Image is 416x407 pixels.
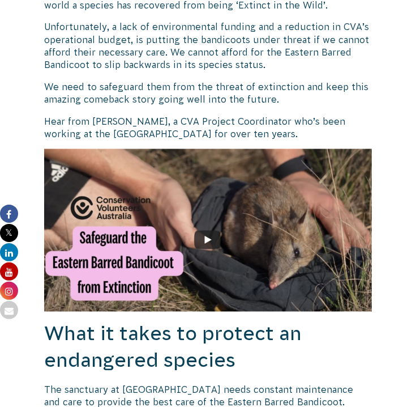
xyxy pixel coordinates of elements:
[44,321,372,375] h2: What it takes to protect an endangered species
[44,20,372,71] p: . We cannot afford for the Eastern Barred Bandicoot to slip backwards in its species status.
[44,22,369,57] span: Unfortunately, a lack of environmental funding and a reduction in CVA’s operational budget, is pu...
[44,115,372,141] p: Hear from [PERSON_NAME], a CVA Project Coordinator who’s been working at the [GEOGRAPHIC_DATA] fo...
[44,80,372,106] p: We need to safeguard them from the threat of extinction and keep this amazing comeback story goin...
